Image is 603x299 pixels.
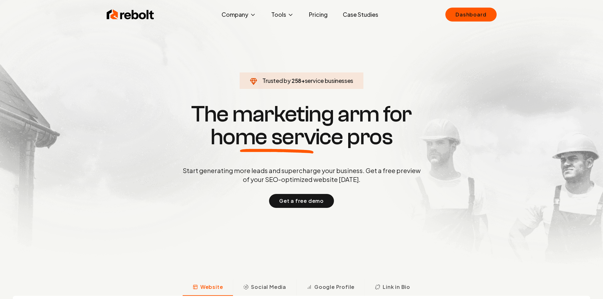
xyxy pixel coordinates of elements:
[292,76,301,85] span: 258
[301,77,305,84] span: +
[107,8,154,21] img: Rebolt Logo
[445,8,496,22] a: Dashboard
[365,279,420,296] button: Link in Bio
[210,126,343,148] span: home service
[183,279,233,296] button: Website
[305,77,354,84] span: service businesses
[181,166,422,184] p: Start generating more leads and supercharge your business. Get a free preview of your SEO-optimiz...
[338,8,383,21] a: Case Studies
[217,8,261,21] button: Company
[233,279,296,296] button: Social Media
[266,8,299,21] button: Tools
[296,279,365,296] button: Google Profile
[251,283,286,291] span: Social Media
[314,283,355,291] span: Google Profile
[269,194,334,208] button: Get a free demo
[150,103,454,148] h1: The marketing arm for pros
[304,8,333,21] a: Pricing
[200,283,223,291] span: Website
[383,283,410,291] span: Link in Bio
[262,77,291,84] span: Trusted by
